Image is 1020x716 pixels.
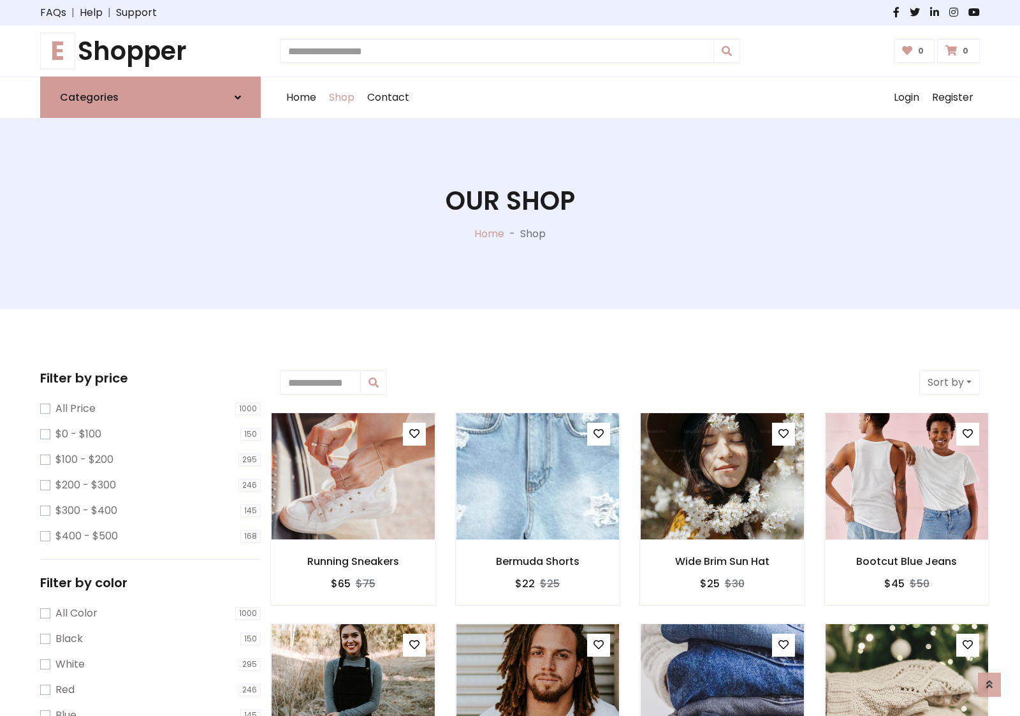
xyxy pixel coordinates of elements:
h6: Running Sneakers [271,555,435,567]
span: | [103,5,116,20]
del: $25 [540,576,560,591]
a: Home [474,226,504,241]
span: 1000 [235,402,261,415]
a: Support [116,5,157,20]
h1: Shopper [40,36,261,66]
h1: Our Shop [446,186,575,216]
h6: Wide Brim Sun Hat [640,555,805,567]
a: 0 [894,39,935,63]
h6: $22 [515,578,535,590]
span: 145 [240,504,261,517]
button: Sort by [919,370,980,395]
a: Register [926,77,980,118]
h6: Bootcut Blue Jeans [825,555,989,567]
span: 295 [238,453,261,466]
label: Black [55,631,83,647]
del: $50 [910,576,929,591]
a: 0 [937,39,980,63]
h6: $45 [884,578,905,590]
label: $200 - $300 [55,478,116,493]
h6: Bermuda Shorts [456,555,620,567]
p: Shop [520,226,546,242]
h6: $65 [331,578,351,590]
span: 295 [238,658,261,671]
h5: Filter by price [40,370,261,386]
del: $30 [725,576,745,591]
span: 150 [240,428,261,441]
a: Home [280,77,323,118]
p: - [504,226,520,242]
a: Shop [323,77,361,118]
span: 168 [240,530,261,543]
h6: $25 [700,578,720,590]
a: FAQs [40,5,66,20]
label: $0 - $100 [55,427,101,442]
label: $400 - $500 [55,529,118,544]
label: $100 - $200 [55,452,113,467]
span: | [66,5,80,20]
label: Red [55,682,75,698]
a: Categories [40,77,261,118]
h5: Filter by color [40,575,261,590]
span: 1000 [235,607,261,620]
label: $300 - $400 [55,503,117,518]
label: All Price [55,401,96,416]
a: Help [80,5,103,20]
a: Login [887,77,926,118]
label: All Color [55,606,98,621]
span: 150 [240,632,261,645]
span: 246 [238,479,261,492]
a: EShopper [40,36,261,66]
del: $75 [356,576,375,591]
a: Contact [361,77,416,118]
span: 246 [238,683,261,696]
h6: Categories [60,91,119,103]
span: E [40,33,75,69]
label: White [55,657,85,672]
span: 0 [915,45,927,57]
span: 0 [959,45,972,57]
